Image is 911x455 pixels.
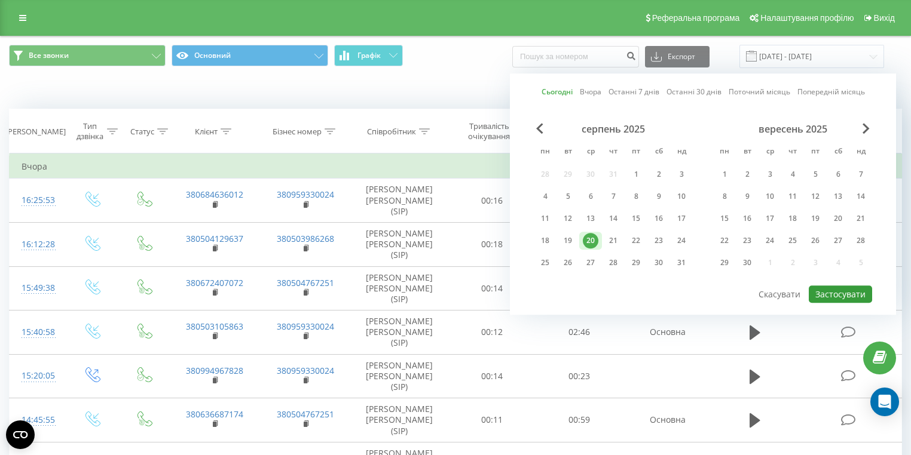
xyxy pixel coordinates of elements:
div: нд 21 вер 2025 р. [849,210,872,227]
div: 22 [628,233,644,248]
a: Сьогодні [542,87,573,98]
button: Основний [172,45,328,66]
div: 31 [674,255,689,270]
span: Графік [357,51,381,60]
input: Пошук за номером [512,46,639,67]
div: 29 [717,255,732,270]
a: 380503105863 [186,321,243,332]
div: вт 19 серп 2025 р. [557,232,579,250]
div: вт 5 серп 2025 р. [557,187,579,205]
div: пн 11 серп 2025 р. [534,210,557,227]
div: пн 4 серп 2025 р. [534,187,557,205]
div: 19 [560,233,576,248]
div: 11 [537,211,553,226]
div: 22 [717,233,732,248]
div: 20 [583,233,598,248]
div: 10 [762,189,778,204]
span: Реферальна програма [652,13,740,23]
div: 9 [739,189,755,204]
div: 3 [674,167,689,182]
div: 2 [739,167,755,182]
td: 00:14 [448,354,536,398]
td: 00:18 [448,222,536,266]
div: Тривалість очікування [459,121,519,142]
td: Основна [623,310,714,355]
td: [PERSON_NAME] [PERSON_NAME] (SIP) [351,179,448,223]
abbr: неділя [852,143,870,161]
a: 380504129637 [186,233,243,244]
abbr: п’ятниця [806,143,824,161]
div: чт 25 вер 2025 р. [781,232,804,250]
div: пн 22 вер 2025 р. [713,232,736,250]
a: Поточний місяць [729,87,790,98]
a: Останні 7 днів [609,87,659,98]
abbr: середа [761,143,779,161]
td: [PERSON_NAME] [PERSON_NAME] (SIP) [351,222,448,266]
div: 26 [560,255,576,270]
div: 25 [537,255,553,270]
td: 00:59 [536,398,623,442]
div: чт 18 вер 2025 р. [781,210,804,227]
div: нд 14 вер 2025 р. [849,187,872,205]
div: 5 [808,167,823,182]
div: 7 [606,189,621,204]
div: 23 [651,233,667,248]
div: 17 [674,211,689,226]
div: 17 [762,211,778,226]
div: сб 13 вер 2025 р. [827,187,849,205]
abbr: четвер [784,143,802,161]
div: пт 8 серп 2025 р. [625,187,647,205]
div: ср 13 серп 2025 р. [579,210,602,227]
div: пн 18 серп 2025 р. [534,232,557,250]
td: [PERSON_NAME] [PERSON_NAME] (SIP) [351,398,448,442]
div: нд 3 серп 2025 р. [670,165,693,183]
div: 5 [560,189,576,204]
a: Вчора [580,87,601,98]
div: 7 [853,167,869,182]
div: Клієнт [195,127,218,137]
div: 9 [651,189,667,204]
a: 380959330024 [277,321,334,332]
a: 380959330024 [277,189,334,200]
div: пн 25 серп 2025 р. [534,254,557,272]
button: Open CMP widget [6,420,35,449]
div: 6 [583,189,598,204]
div: пт 19 вер 2025 р. [804,210,827,227]
div: 16 [651,211,667,226]
div: 16 [739,211,755,226]
a: Попередній місяць [797,87,865,98]
div: пн 29 вер 2025 р. [713,254,736,272]
td: 00:16 [448,179,536,223]
abbr: понеділок [536,143,554,161]
td: Основна [623,398,714,442]
div: вт 2 вер 2025 р. [736,165,759,183]
div: 21 [853,211,869,226]
td: 00:12 [448,310,536,355]
div: сб 9 серп 2025 р. [647,187,670,205]
div: 24 [762,233,778,248]
button: Графік [334,45,403,66]
div: сб 30 серп 2025 р. [647,254,670,272]
div: пт 22 серп 2025 р. [625,232,647,250]
div: пт 26 вер 2025 р. [804,232,827,250]
div: 21 [606,233,621,248]
a: 380636687174 [186,408,243,420]
div: ср 20 серп 2025 р. [579,232,602,250]
div: 16:25:53 [22,189,53,212]
div: 15 [717,211,732,226]
span: Previous Month [536,123,543,134]
a: 380672407072 [186,277,243,288]
div: пн 8 вер 2025 р. [713,187,736,205]
div: чт 7 серп 2025 р. [602,187,625,205]
td: [PERSON_NAME] [PERSON_NAME] (SIP) [351,354,448,398]
div: нд 7 вер 2025 р. [849,165,872,183]
div: 3 [762,167,778,182]
button: Експорт [645,46,710,67]
div: серпень 2025 [534,123,693,135]
td: 00:23 [536,354,623,398]
div: 13 [830,189,846,204]
div: 11 [785,189,800,204]
div: чт 21 серп 2025 р. [602,232,625,250]
div: 15 [628,211,644,226]
div: пт 5 вер 2025 р. [804,165,827,183]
